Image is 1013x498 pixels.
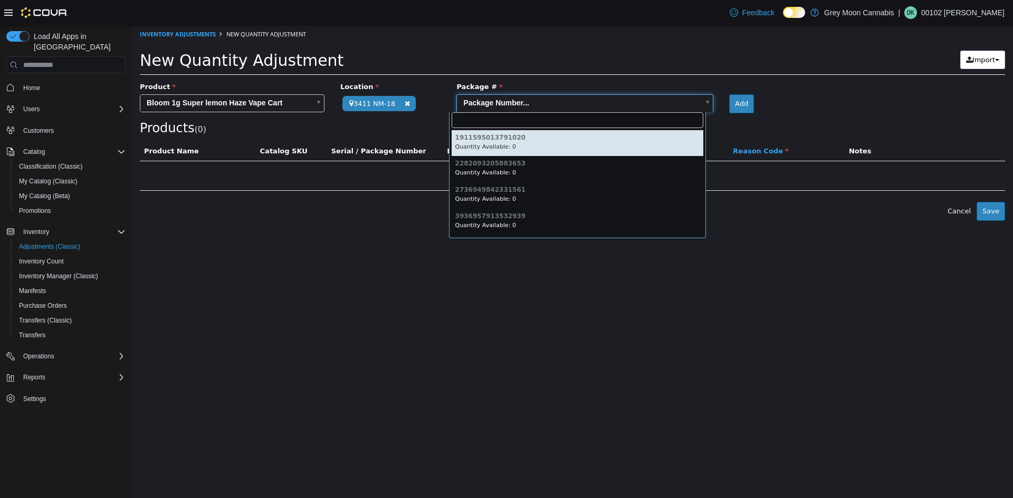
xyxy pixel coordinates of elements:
[2,349,130,364] button: Operations
[15,190,126,202] span: My Catalog (Beta)
[11,174,130,189] button: My Catalog (Classic)
[19,350,126,363] span: Operations
[15,270,126,282] span: Inventory Manager (Classic)
[19,207,51,215] span: Promotions
[15,160,126,173] span: Classification (Classic)
[19,371,126,384] span: Reports
[19,103,44,115] button: Users
[323,197,385,204] small: Quantity Available: 0
[15,299,71,312] a: Purchase Orders
[23,148,45,156] span: Catalog
[19,226,53,238] button: Inventory
[19,257,64,266] span: Inventory Count
[783,7,805,18] input: Dark Mode
[6,75,126,434] nav: Complex example
[11,159,130,174] button: Classification (Classic)
[824,6,894,19] p: Grey Moon Cannabis
[323,171,385,178] small: Quantity Available: 0
[15,175,82,188] a: My Catalog (Classic)
[19,103,126,115] span: Users
[19,350,59,363] button: Operations
[11,328,130,343] button: Transfers
[15,314,126,327] span: Transfers (Classic)
[19,82,44,94] a: Home
[15,204,55,217] a: Promotions
[15,255,68,268] a: Inventory Count
[30,31,126,52] span: Load All Apps in [GEOGRAPHIC_DATA]
[898,6,900,19] p: |
[15,329,50,341] a: Transfers
[19,192,70,200] span: My Catalog (Beta)
[19,272,98,280] span: Inventory Manager (Classic)
[11,298,130,313] button: Purchase Orders
[11,189,130,203] button: My Catalog (Beta)
[907,6,915,19] span: 0K
[15,204,126,217] span: Promotions
[23,105,40,113] span: Users
[323,110,568,116] h6: 1911595013791020
[19,393,50,405] a: Settings
[23,126,54,135] span: Customers
[15,240,126,253] span: Adjustments (Classic)
[19,177,78,185] span: My Catalog (Classic)
[15,255,126,268] span: Inventory Count
[15,270,102,282] a: Inventory Manager (Classic)
[19,316,72,325] span: Transfers (Classic)
[23,373,45,382] span: Reports
[323,144,385,151] small: Quantity Available: 0
[19,301,67,310] span: Purchase Orders
[19,287,46,295] span: Manifests
[11,239,130,254] button: Adjustments (Classic)
[2,391,130,406] button: Settings
[2,123,130,138] button: Customers
[11,313,130,328] button: Transfers (Classic)
[15,299,126,312] span: Purchase Orders
[323,135,568,142] h6: 2282093205883653
[2,224,130,239] button: Inventory
[23,84,40,92] span: Home
[2,80,130,95] button: Home
[23,395,46,403] span: Settings
[11,269,130,284] button: Inventory Manager (Classic)
[19,242,80,251] span: Adjustments (Classic)
[323,119,385,125] small: Quantity Available: 0
[19,371,50,384] button: Reports
[15,160,87,173] a: Classification (Classic)
[742,7,775,18] span: Feedback
[23,352,54,360] span: Operations
[15,314,76,327] a: Transfers (Classic)
[19,331,45,339] span: Transfers
[904,6,917,19] div: 00102 Kristian Serna
[19,392,126,405] span: Settings
[15,175,126,188] span: My Catalog (Classic)
[323,162,568,169] h6: 2736949842331561
[15,285,50,297] a: Manifests
[19,124,126,137] span: Customers
[19,226,126,238] span: Inventory
[11,254,130,269] button: Inventory Count
[19,162,83,171] span: Classification (Classic)
[323,188,568,195] h6: 3936957913532939
[2,144,130,159] button: Catalog
[11,203,130,218] button: Promotions
[725,2,779,23] a: Feedback
[15,285,126,297] span: Manifests
[11,284,130,298] button: Manifests
[19,145,126,158] span: Catalog
[21,7,68,18] img: Cova
[921,6,1005,19] p: 00102 [PERSON_NAME]
[15,329,126,341] span: Transfers
[19,124,58,137] a: Customers
[23,228,49,236] span: Inventory
[15,190,74,202] a: My Catalog (Beta)
[2,102,130,116] button: Users
[19,81,126,94] span: Home
[19,145,49,158] button: Catalog
[2,370,130,385] button: Reports
[15,240,84,253] a: Adjustments (Classic)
